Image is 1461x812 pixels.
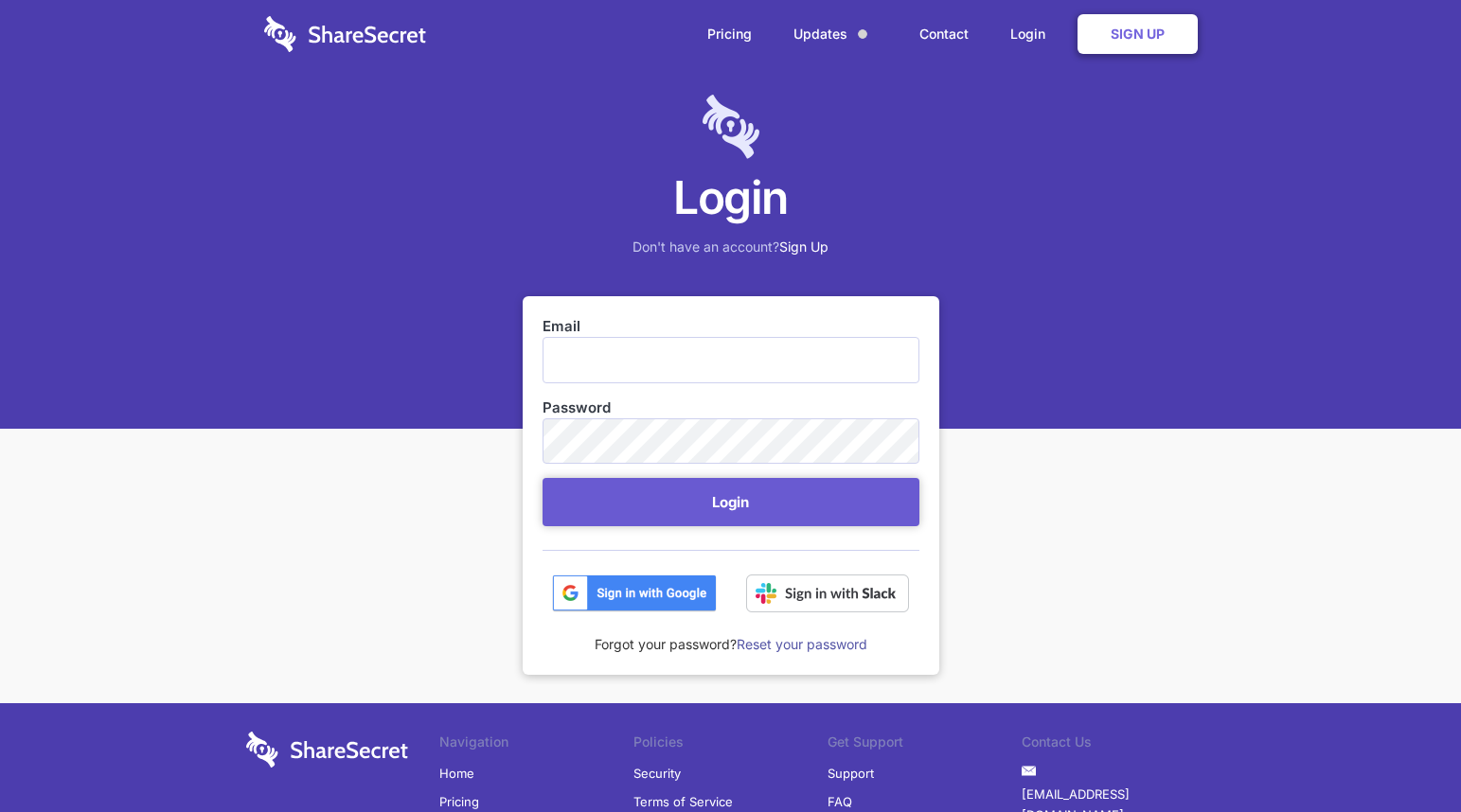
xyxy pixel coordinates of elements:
[746,574,909,612] img: Sign in with Slack
[543,612,919,655] div: Forgot your password?
[246,732,408,768] img: logo-wordmark-white-trans-d4663122ce5f474addd5e946df7df03e33cb6a1c49d2221995e7729f52c070b2.svg
[264,16,426,52] img: logo-wordmark-white-trans-d4663122ce5f474addd5e946df7df03e33cb6a1c49d2221995e7729f52c070b2.svg
[633,732,828,758] li: Policies
[828,732,1022,758] li: Get Support
[779,238,828,255] a: Sign Up
[439,759,474,787] a: Home
[439,732,633,758] li: Navigation
[552,574,717,612] img: btn_google_signin_dark_normal_web@2x-02e5a4921c5dab0481f19210d7229f84a41d9f18e5bdafae021273015eeb...
[991,5,1074,63] a: Login
[633,759,681,787] a: Security
[543,397,919,418] label: Password
[900,5,988,63] a: Contact
[737,636,867,652] a: Reset your password
[543,478,919,526] button: Login
[1022,732,1216,758] li: Contact Us
[688,5,771,63] a: Pricing
[1078,14,1198,54] a: Sign Up
[828,759,874,787] a: Support
[703,95,759,159] img: logo-lt-purple-60x68@2x-c671a683ea72a1d466fb5d642181eefbee81c4e10ba9aed56c8e1d7e762e8086.png
[543,316,919,337] label: Email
